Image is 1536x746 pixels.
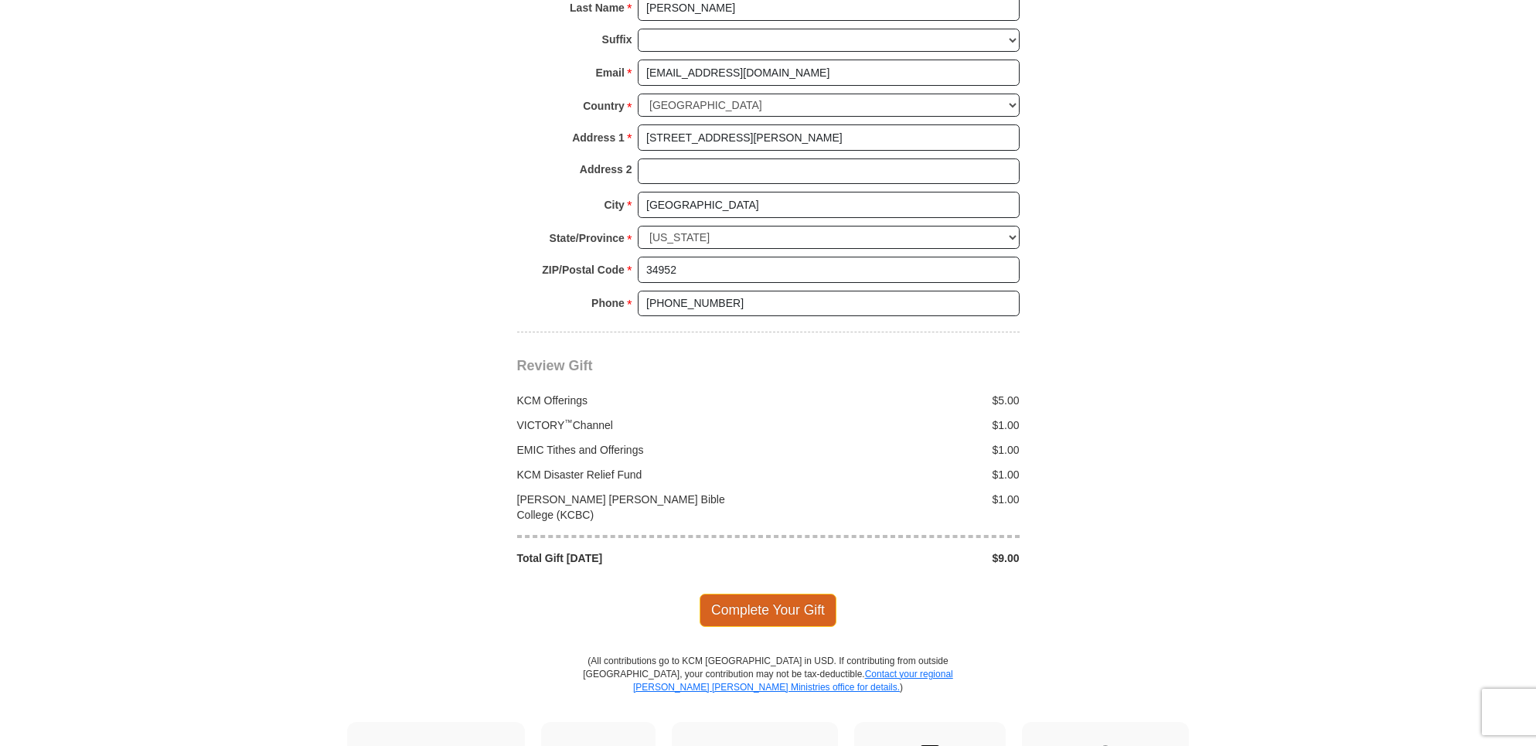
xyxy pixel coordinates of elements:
strong: Address 1 [572,127,625,148]
div: $9.00 [768,550,1028,566]
div: VICTORY Channel [509,417,768,433]
strong: Phone [591,292,625,314]
div: EMIC Tithes and Offerings [509,442,768,458]
div: $1.00 [768,417,1028,433]
strong: Suffix [602,29,632,50]
span: Review Gift [517,358,593,373]
div: $1.00 [768,442,1028,458]
strong: City [604,194,624,216]
div: Total Gift [DATE] [509,550,768,566]
div: KCM Offerings [509,393,768,408]
strong: ZIP/Postal Code [542,259,625,281]
strong: Country [583,95,625,117]
span: Complete Your Gift [700,594,836,626]
strong: Email [596,62,625,83]
sup: ™ [564,417,573,427]
div: KCM Disaster Relief Fund [509,467,768,482]
strong: State/Province [550,227,625,249]
p: (All contributions go to KCM [GEOGRAPHIC_DATA] in USD. If contributing from outside [GEOGRAPHIC_D... [583,655,954,722]
div: $1.00 [768,492,1028,523]
div: [PERSON_NAME] [PERSON_NAME] Bible College (KCBC) [509,492,768,523]
a: Contact your regional [PERSON_NAME] [PERSON_NAME] Ministries office for details. [633,669,953,693]
div: $5.00 [768,393,1028,408]
div: $1.00 [768,467,1028,482]
strong: Address 2 [580,158,632,180]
